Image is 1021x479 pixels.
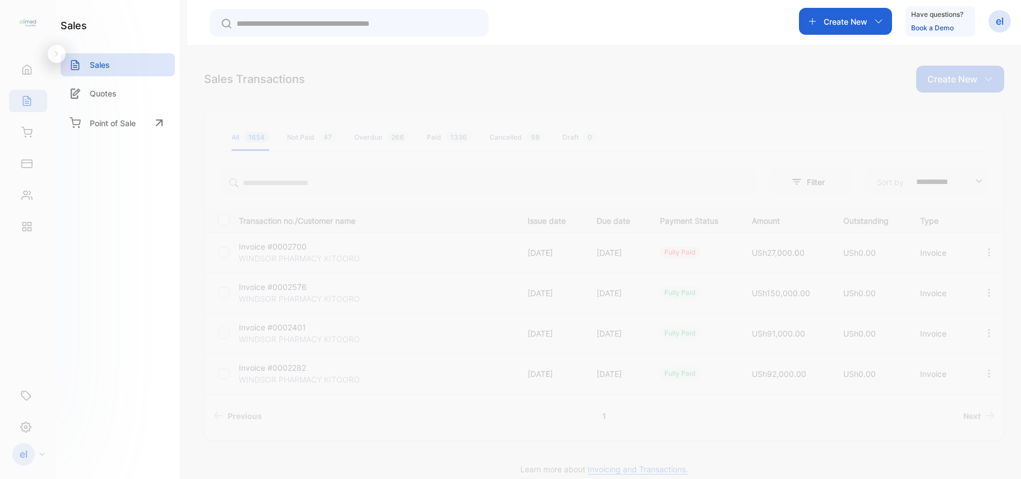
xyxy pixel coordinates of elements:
[799,8,892,35] button: Create New
[920,368,960,380] p: Invoice
[843,288,876,298] span: USh0.00
[911,9,963,20] p: Have questions?
[528,247,574,259] p: [DATE]
[920,213,960,227] p: Type
[660,246,700,259] div: fully paid
[244,132,269,142] span: 1654
[752,248,805,257] span: USh27,000.00
[232,132,269,142] div: All
[920,328,960,339] p: Invoice
[996,14,1004,29] p: el
[61,110,175,135] a: Point of Sale
[752,288,810,298] span: USh150,000.00
[239,333,360,345] p: WINDSOR PHARMACY KITOORO
[927,72,977,86] p: Create New
[528,328,574,339] p: [DATE]
[911,24,954,32] a: Book a Demo
[660,327,700,339] div: fully paid
[660,213,728,227] p: Payment Status
[588,464,688,475] span: Invoicing and Transactions.
[90,87,117,99] p: Quotes
[61,82,175,105] a: Quotes
[239,241,330,252] p: Invoice #0002700
[446,132,472,142] span: 1336
[843,369,876,379] span: USh0.00
[61,53,175,76] a: Sales
[204,463,1004,475] p: Learn more about
[387,132,409,142] span: 266
[528,287,574,299] p: [DATE]
[239,321,330,333] p: Invoice #0002401
[61,18,87,33] h1: sales
[562,132,597,142] div: Draft
[877,176,904,188] p: Sort by
[843,213,897,227] p: Outstanding
[528,368,574,380] p: [DATE]
[239,374,360,385] p: WINDSOR PHARMACY KITOORO
[239,362,330,374] p: Invoice #0002282
[843,329,876,338] span: USh0.00
[239,293,360,305] p: WINDSOR PHARMACY KITOORO
[843,248,876,257] span: USh0.00
[916,66,1004,93] button: Create New
[239,252,360,264] p: WINDSOR PHARMACY KITOORO
[920,287,960,299] p: Invoice
[963,410,981,422] span: Next
[209,406,266,426] a: Previous page
[597,287,637,299] p: [DATE]
[752,369,806,379] span: USh92,000.00
[597,368,637,380] p: [DATE]
[865,168,988,195] button: Sort by
[597,328,637,339] p: [DATE]
[228,410,262,422] span: Previous
[20,15,36,31] img: logo
[526,132,544,142] span: 98
[528,213,574,227] p: Issue date
[824,16,867,27] p: Create New
[239,281,330,293] p: Invoice #0002576
[287,132,336,142] div: Not Paid
[660,367,700,380] div: fully paid
[205,406,1004,426] ul: Pagination
[660,287,700,299] div: fully paid
[489,132,544,142] div: Cancelled
[589,406,620,426] a: Page 1 is your current page
[959,406,999,426] a: Next page
[90,117,136,129] p: Point of Sale
[752,329,805,338] span: USh91,000.00
[920,247,960,259] p: Invoice
[988,8,1011,35] button: el
[319,132,336,142] span: 47
[20,447,27,462] p: el
[597,213,637,227] p: Due date
[204,71,305,87] div: Sales Transactions
[583,132,597,142] span: 0
[597,247,637,259] p: [DATE]
[427,132,472,142] div: Paid
[90,59,110,71] p: Sales
[752,213,820,227] p: Amount
[239,213,514,227] p: Transaction no./Customer name
[354,132,409,142] div: Overdue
